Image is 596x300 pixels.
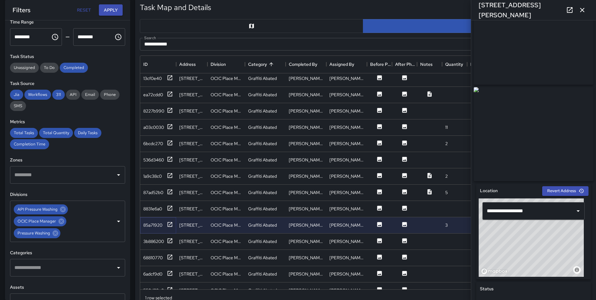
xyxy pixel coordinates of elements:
[211,140,242,147] div: OCIC Place Manager
[143,124,173,131] button: a03c0030
[143,254,173,262] button: 68810770
[10,65,39,70] span: Unassigned
[13,5,30,15] h6: Filters
[211,287,242,293] div: OCIC Place Manager
[248,140,277,147] div: Graffiti Abated
[248,222,277,228] div: Graffiti Abated
[326,55,367,73] div: Assigned By
[445,55,463,73] div: Quantity
[74,4,94,16] button: Reset
[392,55,417,73] div: After Photo
[286,55,326,73] div: Completed By
[211,271,242,277] div: OCIC Place Manager
[10,80,125,87] h6: Task Source
[60,63,88,73] div: Completed
[248,23,255,29] svg: Map
[10,250,125,256] h6: Categories
[10,128,38,138] div: Total Tasks
[179,108,204,114] div: 1088 Webster Street
[211,173,242,179] div: OCIC Place Manager
[445,124,448,130] div: 11
[10,141,49,147] span: Completion Time
[143,189,173,197] button: 87ad52b0
[143,238,164,245] div: 3b886200
[289,124,323,130] div: Joe Castagnola
[10,191,125,198] h6: Divisions
[40,63,59,73] div: To Do
[442,55,467,73] div: Quantity
[207,55,245,73] div: Division
[10,103,26,108] span: SMS
[179,124,204,130] div: 1088 Webster Street
[329,287,364,293] div: Gerardo Gonzalez
[10,118,125,125] h6: Metrics
[49,31,61,43] button: Choose time, selected time is 12:00 AM
[289,255,323,261] div: Carlos Yanez
[10,130,38,135] span: Total Tasks
[289,55,317,73] div: Completed By
[445,173,448,179] div: 2
[143,205,173,213] button: 8831e6a0
[329,206,364,212] div: Joe Castagnola
[329,173,364,179] div: Joe Castagnola
[10,92,23,97] span: Jia
[179,255,204,261] div: 1088 Webster Street
[81,92,99,97] span: Email
[143,55,148,73] div: ID
[179,75,204,82] div: 1088 Webster Street
[211,157,242,163] div: OCIC Place Manager
[143,173,162,179] div: 1a9c38c0
[100,90,120,100] div: Phone
[329,157,364,163] div: Joe Castagnola
[74,130,101,135] span: Daily Tasks
[14,229,54,237] span: Pressure Washing
[10,139,49,149] div: Completion Time
[329,271,364,277] div: Carlos Yanez
[211,222,242,228] div: OCIC Place Manager
[248,55,267,73] div: Category
[329,92,364,98] div: Joe Castagnola
[99,4,123,16] button: Apply
[248,271,277,277] div: Graffiti Abated
[289,222,323,228] div: Joe Castagnola
[211,55,226,73] div: Division
[248,255,277,261] div: Graffiti Abated
[248,157,277,163] div: Graffiti Abated
[179,92,204,98] div: 1088 Webster Street
[179,206,204,212] div: 1088 Webster Street
[329,255,364,261] div: Carlos Yanez
[24,90,51,100] div: Workflows
[289,140,323,147] div: Joe Castagnola
[289,75,323,82] div: Vann Lorm
[114,171,123,179] button: Open
[176,55,207,73] div: Address
[289,108,323,114] div: Vann Lorm
[10,63,39,73] div: Unassigned
[248,75,277,82] div: Graffiti Abated
[329,55,354,73] div: Assigned By
[144,35,156,40] label: Search
[140,55,176,73] div: ID
[143,222,162,228] div: 85a71920
[10,284,125,291] h6: Assets
[81,90,99,100] div: Email
[114,263,123,272] button: Open
[211,255,242,261] div: OCIC Place Manager
[143,206,162,212] div: 8831e6a0
[10,53,125,60] h6: Task Status
[112,31,125,43] button: Choose time, selected time is 11:59 PM
[211,75,242,82] div: OCIC Place Manager
[179,157,204,163] div: 1088 Webster Street
[267,60,276,69] button: Sort
[289,206,323,212] div: Joe Castagnola
[211,124,242,130] div: OCIC Place Manager
[143,75,173,82] button: 13cf0e40
[66,92,80,97] span: API
[248,108,277,114] div: Graffiti Abated
[289,157,323,163] div: Joe Castagnola
[140,19,363,33] button: Map
[420,55,433,73] div: Notes
[289,173,323,179] div: Joe Castagnola
[143,271,162,277] div: 6adcf9d0
[143,238,173,245] button: 3b886200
